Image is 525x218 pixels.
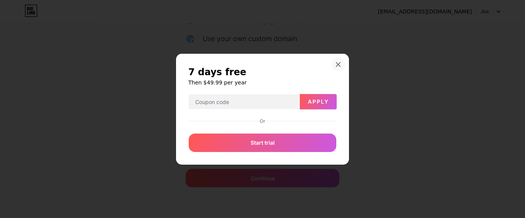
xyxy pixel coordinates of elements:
[308,98,329,105] span: Apply
[251,139,275,147] span: Start trial
[188,79,337,86] h6: Then $49.99 per year
[300,94,337,109] button: Apply
[188,66,246,78] span: 7 days free
[189,94,299,110] input: Coupon code
[258,118,267,124] div: Or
